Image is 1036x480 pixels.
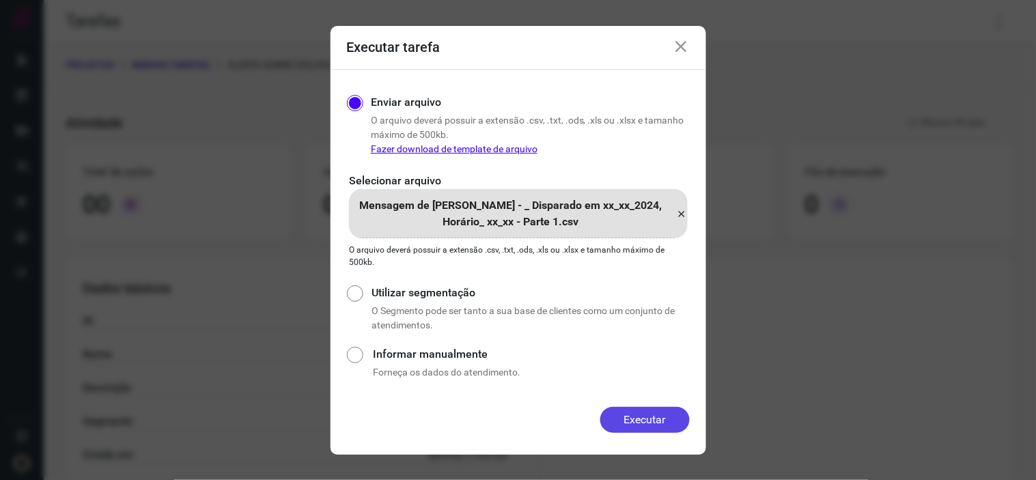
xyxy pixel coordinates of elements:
p: O Segmento pode ser tanto a sua base de clientes como um conjunto de atendimentos. [372,304,689,333]
label: Enviar arquivo [371,94,441,111]
p: O arquivo deverá possuir a extensão .csv, .txt, .ods, .xls ou .xlsx e tamanho máximo de 500kb. [371,113,690,156]
p: O arquivo deverá possuir a extensão .csv, .txt, .ods, .xls ou .xlsx e tamanho máximo de 500kb. [350,244,687,268]
p: Mensagem de [PERSON_NAME] - _ Disparado em xx_xx_2024, Horário_ xx_xx - Parte 1.csv [349,197,673,230]
p: Forneça os dados do atendimento. [373,365,689,380]
label: Utilizar segmentação [372,285,689,301]
button: Executar [600,407,690,433]
a: Fazer download de template de arquivo [371,143,537,154]
label: Informar manualmente [373,346,689,363]
p: Selecionar arquivo [350,173,687,189]
h3: Executar tarefa [347,39,440,55]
